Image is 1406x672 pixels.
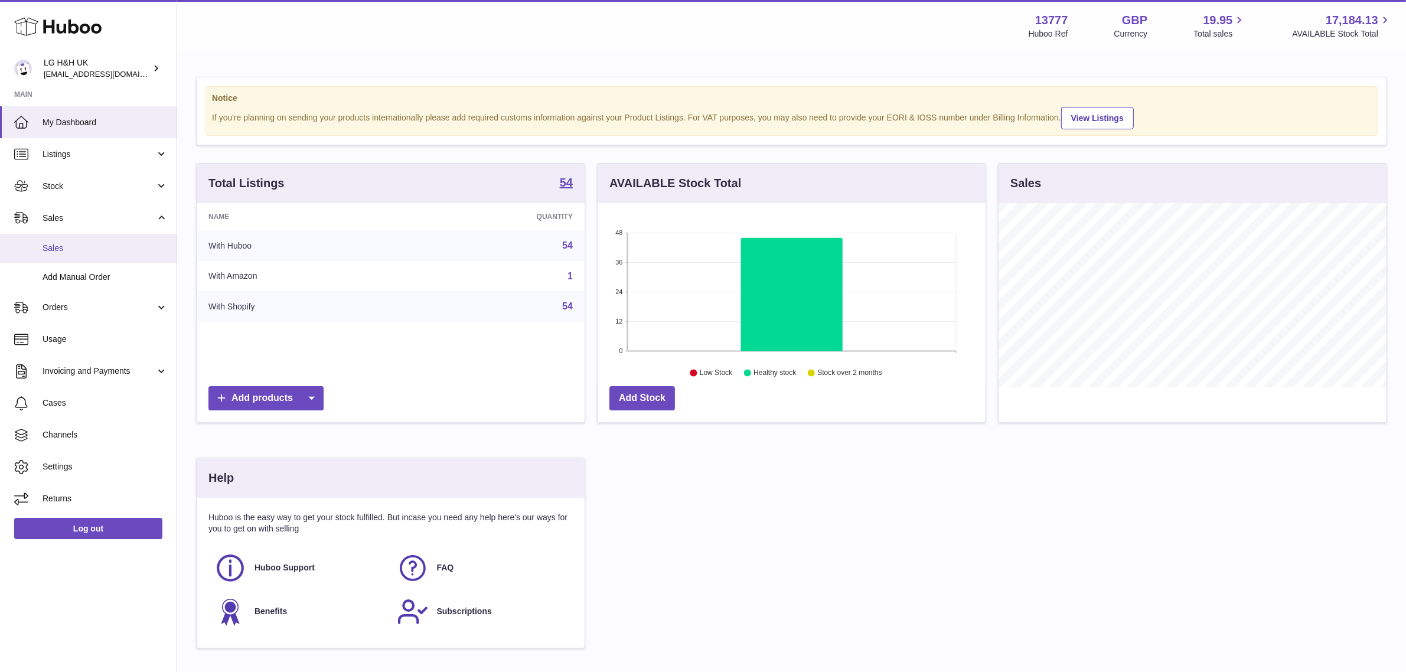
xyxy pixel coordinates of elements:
[43,461,168,472] span: Settings
[615,318,622,325] text: 12
[1114,28,1148,40] div: Currency
[43,149,155,160] span: Listings
[560,177,573,188] strong: 54
[208,512,573,534] p: Huboo is the easy way to get your stock fulfilled. But incase you need any help here's our ways f...
[1292,28,1392,40] span: AVAILABLE Stock Total
[44,57,150,80] div: LG H&H UK
[1029,28,1068,40] div: Huboo Ref
[255,562,315,573] span: Huboo Support
[43,334,168,345] span: Usage
[615,288,622,295] text: 24
[1203,12,1232,28] span: 19.95
[397,552,567,584] a: FAQ
[560,177,573,191] a: 54
[43,493,168,504] span: Returns
[1061,107,1134,129] a: View Listings
[214,596,385,628] a: Benefits
[43,397,168,409] span: Cases
[615,259,622,266] text: 36
[44,69,174,79] span: [EMAIL_ADDRESS][DOMAIN_NAME]
[208,386,324,410] a: Add products
[43,213,155,224] span: Sales
[1326,12,1378,28] span: 17,184.13
[567,271,573,281] a: 1
[753,369,797,377] text: Healthy stock
[609,386,675,410] a: Add Stock
[197,203,409,230] th: Name
[1193,28,1246,40] span: Total sales
[43,302,155,313] span: Orders
[1122,12,1147,28] strong: GBP
[43,272,168,283] span: Add Manual Order
[437,562,454,573] span: FAQ
[208,175,285,191] h3: Total Listings
[817,369,882,377] text: Stock over 2 months
[214,552,385,584] a: Huboo Support
[397,596,567,628] a: Subscriptions
[562,240,573,250] a: 54
[1035,12,1068,28] strong: 13777
[14,518,162,539] a: Log out
[43,429,168,441] span: Channels
[609,175,741,191] h3: AVAILABLE Stock Total
[615,229,622,236] text: 48
[14,60,32,77] img: veechen@lghnh.co.uk
[700,369,733,377] text: Low Stock
[43,243,168,254] span: Sales
[437,606,492,617] span: Subscriptions
[43,181,155,192] span: Stock
[409,203,585,230] th: Quantity
[197,230,409,261] td: With Huboo
[1292,12,1392,40] a: 17,184.13 AVAILABLE Stock Total
[43,366,155,377] span: Invoicing and Payments
[197,261,409,292] td: With Amazon
[1193,12,1246,40] a: 19.95 Total sales
[212,105,1371,129] div: If you're planning on sending your products internationally please add required customs informati...
[1010,175,1041,191] h3: Sales
[619,347,622,354] text: 0
[197,291,409,322] td: With Shopify
[208,470,234,486] h3: Help
[43,117,168,128] span: My Dashboard
[255,606,287,617] span: Benefits
[212,93,1371,104] strong: Notice
[562,301,573,311] a: 54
